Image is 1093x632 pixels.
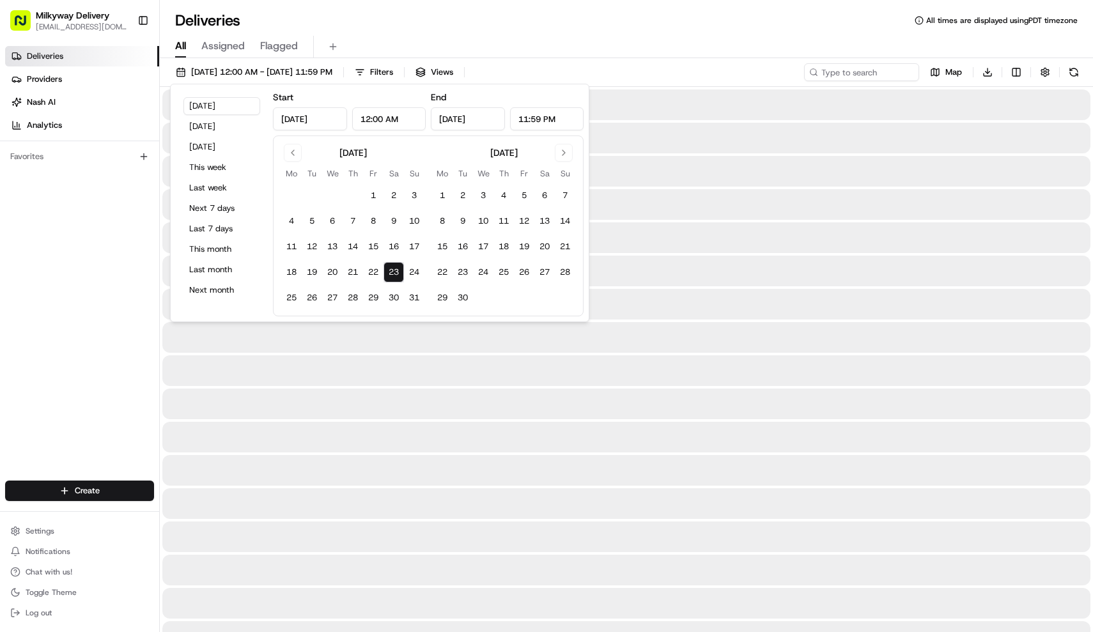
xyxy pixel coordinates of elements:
a: Deliveries [5,46,159,66]
th: Tuesday [453,167,473,180]
input: Time [352,107,426,130]
button: 4 [493,185,514,206]
button: 11 [281,236,302,257]
th: Monday [432,167,453,180]
button: 31 [404,288,424,308]
button: See all [198,164,233,179]
span: All times are displayed using PDT timezone [926,15,1078,26]
button: 19 [514,236,534,257]
button: Create [5,481,154,501]
span: Settings [26,526,54,536]
button: 14 [555,211,575,231]
th: Friday [514,167,534,180]
div: [DATE] [490,146,518,159]
button: 1 [363,185,384,206]
button: Toggle Theme [5,583,154,601]
button: 3 [473,185,493,206]
div: We're available if you need us! [58,135,176,145]
img: 1755196953914-cd9d9cba-b7f7-46ee-b6f5-75ff69acacf5 [27,122,50,145]
button: [EMAIL_ADDRESS][DOMAIN_NAME] [36,22,127,32]
button: 16 [453,236,473,257]
button: 19 [302,262,322,282]
button: 2 [384,185,404,206]
button: Milkyway Delivery [36,9,109,22]
span: Views [431,66,453,78]
input: Time [510,107,584,130]
button: Go to previous month [284,144,302,162]
button: 8 [432,211,453,231]
button: 26 [514,262,534,282]
button: [DATE] [183,97,260,115]
button: Last week [183,179,260,197]
button: Last 7 days [183,220,260,238]
span: [DATE] 12:00 AM - [DATE] 11:59 PM [191,66,332,78]
span: [PERSON_NAME] [40,198,104,208]
button: 9 [453,211,473,231]
button: 26 [302,288,322,308]
button: Chat with us! [5,563,154,581]
button: 5 [302,211,322,231]
button: 13 [322,236,343,257]
button: 13 [534,211,555,231]
button: 28 [343,288,363,308]
button: 7 [343,211,363,231]
th: Sunday [404,167,424,180]
button: 23 [453,262,473,282]
button: Views [410,63,459,81]
th: Monday [281,167,302,180]
button: 15 [432,236,453,257]
button: Next 7 days [183,199,260,217]
span: Flagged [260,38,298,54]
button: 20 [534,236,555,257]
button: Milkyway Delivery[EMAIL_ADDRESS][DOMAIN_NAME] [5,5,132,36]
button: 4 [281,211,302,231]
button: Start new chat [217,126,233,141]
button: This month [183,240,260,258]
span: Filters [370,66,393,78]
button: 1 [432,185,453,206]
span: Analytics [27,119,62,131]
th: Wednesday [473,167,493,180]
th: Thursday [493,167,514,180]
button: Notifications [5,543,154,560]
button: 29 [363,288,384,308]
div: 📗 [13,287,23,297]
button: 30 [453,288,473,308]
h1: Deliveries [175,10,240,31]
button: 9 [384,211,404,231]
th: Tuesday [302,167,322,180]
a: Analytics [5,115,159,135]
button: [DATE] [183,118,260,135]
div: [DATE] [339,146,367,159]
span: Deliveries [27,50,63,62]
button: Go to next month [555,144,573,162]
button: 27 [322,288,343,308]
span: Map [945,66,962,78]
button: 14 [343,236,363,257]
th: Saturday [384,167,404,180]
button: 16 [384,236,404,257]
span: Notifications [26,546,70,557]
p: Welcome 👋 [13,51,233,72]
button: 23 [384,262,404,282]
span: Assigned [201,38,245,54]
button: Filters [349,63,399,81]
th: Saturday [534,167,555,180]
input: Date [431,107,505,130]
button: 3 [404,185,424,206]
img: 1736555255976-a54dd68f-1ca7-489b-9aae-adbdc363a1c4 [13,122,36,145]
span: Providers [27,73,62,85]
span: Log out [26,608,52,618]
button: 28 [555,262,575,282]
button: 21 [555,236,575,257]
button: 21 [343,262,363,282]
button: 7 [555,185,575,206]
span: Nash AI [27,96,56,108]
button: 20 [322,262,343,282]
a: Powered byPylon [90,316,155,327]
div: Start new chat [58,122,210,135]
button: 11 [493,211,514,231]
button: 24 [473,262,493,282]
